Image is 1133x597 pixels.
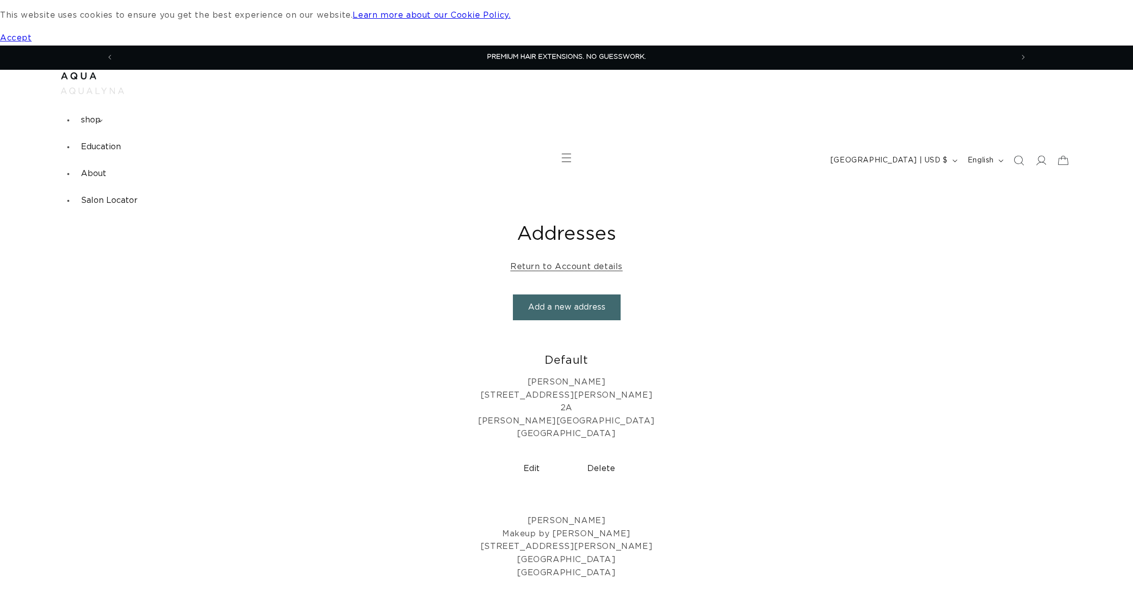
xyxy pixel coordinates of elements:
[81,116,101,124] span: shop
[75,160,112,187] a: About
[501,456,562,482] button: Edit address 1
[81,143,121,151] span: Education
[8,353,1125,368] h2: Default
[121,46,1012,69] div: Announcement
[99,48,121,67] button: Previous announcement
[1008,149,1030,172] summary: Search
[555,147,578,169] summary: Menu
[75,187,144,214] a: Salon Locator
[353,11,510,19] a: Learn more about our Cookie Policy.
[968,155,994,166] span: English
[8,376,1125,441] p: [PERSON_NAME] [STREET_ADDRESS][PERSON_NAME] 2A [PERSON_NAME][GEOGRAPHIC_DATA] [GEOGRAPHIC_DATA]
[487,54,646,60] span: PREMIUM HAIR EXTENSIONS. NO GUESSWORK.
[962,151,1008,170] button: English
[510,260,623,274] a: Return to Account details
[61,88,124,94] img: aqualyna.com
[106,46,1027,69] slideshow-component: Announcement bar
[61,72,96,79] img: Aqua Hair Extensions
[513,294,621,320] button: Add a new address
[8,515,1125,579] p: [PERSON_NAME] Makeup by [PERSON_NAME] [STREET_ADDRESS][PERSON_NAME] [GEOGRAPHIC_DATA] [GEOGRAPHIC...
[571,456,632,482] button: Delete 1
[75,134,127,160] a: Education
[1012,48,1034,67] button: Next announcement
[81,169,106,178] span: About
[75,107,107,134] summary: shop
[824,151,962,170] button: [GEOGRAPHIC_DATA] | USD $
[81,196,138,204] span: Salon Locator
[831,155,948,166] span: [GEOGRAPHIC_DATA] | USD $
[121,46,1012,69] div: 1 of 3
[8,222,1125,247] h1: Addresses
